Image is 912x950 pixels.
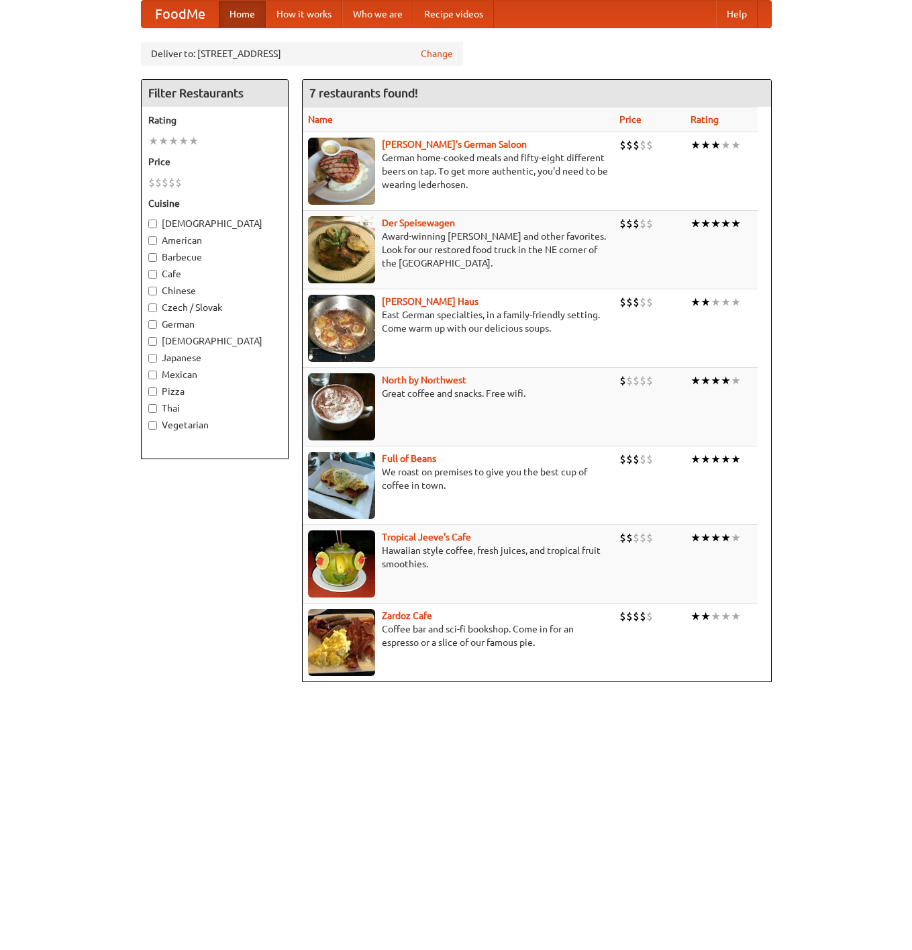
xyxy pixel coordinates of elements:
b: [PERSON_NAME]'s German Saloon [382,139,527,150]
h5: Price [148,155,281,169]
label: Pizza [148,385,281,398]
label: Mexican [148,368,281,381]
input: Chinese [148,287,157,295]
li: ★ [731,530,741,545]
li: ★ [701,609,711,624]
li: $ [646,530,653,545]
li: $ [626,609,633,624]
input: [DEMOGRAPHIC_DATA] [148,220,157,228]
li: ★ [721,216,731,231]
img: speisewagen.jpg [308,216,375,283]
li: $ [640,138,646,152]
li: ★ [711,295,721,310]
li: ★ [731,373,741,388]
li: ★ [721,530,731,545]
li: ★ [731,138,741,152]
li: ★ [701,216,711,231]
li: $ [646,373,653,388]
li: $ [619,138,626,152]
p: Coffee bar and sci-fi bookshop. Come in for an espresso or a slice of our famous pie. [308,622,609,649]
li: $ [626,216,633,231]
li: $ [640,295,646,310]
label: Thai [148,401,281,415]
li: $ [619,216,626,231]
p: We roast on premises to give you the best cup of coffee in town. [308,465,609,492]
a: Who we are [342,1,413,28]
p: Hawaiian style coffee, fresh juices, and tropical fruit smoothies. [308,544,609,571]
p: East German specialties, in a family-friendly setting. Come warm up with our delicious soups. [308,308,609,335]
p: German home-cooked meals and fifty-eight different beers on tap. To get more authentic, you'd nee... [308,151,609,191]
li: $ [646,452,653,467]
img: esthers.jpg [308,138,375,205]
a: Tropical Jeeve's Cafe [382,532,471,542]
li: $ [619,609,626,624]
li: ★ [701,530,711,545]
a: Zardoz Cafe [382,610,432,621]
li: $ [640,452,646,467]
img: zardoz.jpg [308,609,375,676]
a: FoodMe [142,1,219,28]
label: Czech / Slovak [148,301,281,314]
h5: Cuisine [148,197,281,210]
a: How it works [266,1,342,28]
input: [DEMOGRAPHIC_DATA] [148,337,157,346]
li: $ [162,175,168,190]
li: ★ [721,452,731,467]
li: ★ [691,609,701,624]
li: ★ [731,452,741,467]
img: jeeves.jpg [308,530,375,598]
li: $ [633,138,640,152]
li: ★ [158,134,168,148]
li: ★ [731,216,741,231]
a: Recipe videos [413,1,494,28]
label: Japanese [148,351,281,365]
li: ★ [721,295,731,310]
h4: Filter Restaurants [142,80,288,107]
li: ★ [711,609,721,624]
li: ★ [721,373,731,388]
a: Change [421,47,453,60]
li: ★ [711,373,721,388]
li: ★ [179,134,189,148]
li: $ [640,530,646,545]
li: ★ [711,452,721,467]
li: $ [626,530,633,545]
li: $ [626,373,633,388]
a: Help [716,1,758,28]
a: North by Northwest [382,375,466,385]
li: ★ [721,138,731,152]
label: [DEMOGRAPHIC_DATA] [148,334,281,348]
input: Pizza [148,387,157,396]
li: $ [626,452,633,467]
li: ★ [731,609,741,624]
label: Barbecue [148,250,281,264]
a: Full of Beans [382,453,436,464]
input: Japanese [148,354,157,363]
li: ★ [721,609,731,624]
input: American [148,236,157,245]
li: $ [633,609,640,624]
h5: Rating [148,113,281,127]
li: ★ [691,530,701,545]
li: $ [619,452,626,467]
input: German [148,320,157,329]
li: ★ [168,134,179,148]
label: Cafe [148,267,281,281]
li: ★ [691,373,701,388]
li: $ [619,295,626,310]
li: $ [619,530,626,545]
li: ★ [148,134,158,148]
img: north.jpg [308,373,375,440]
input: Mexican [148,371,157,379]
a: Price [619,114,642,125]
p: Great coffee and snacks. Free wifi. [308,387,609,400]
li: $ [640,609,646,624]
a: [PERSON_NAME] Haus [382,296,478,307]
a: Der Speisewagen [382,218,455,228]
li: $ [646,138,653,152]
label: American [148,234,281,247]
